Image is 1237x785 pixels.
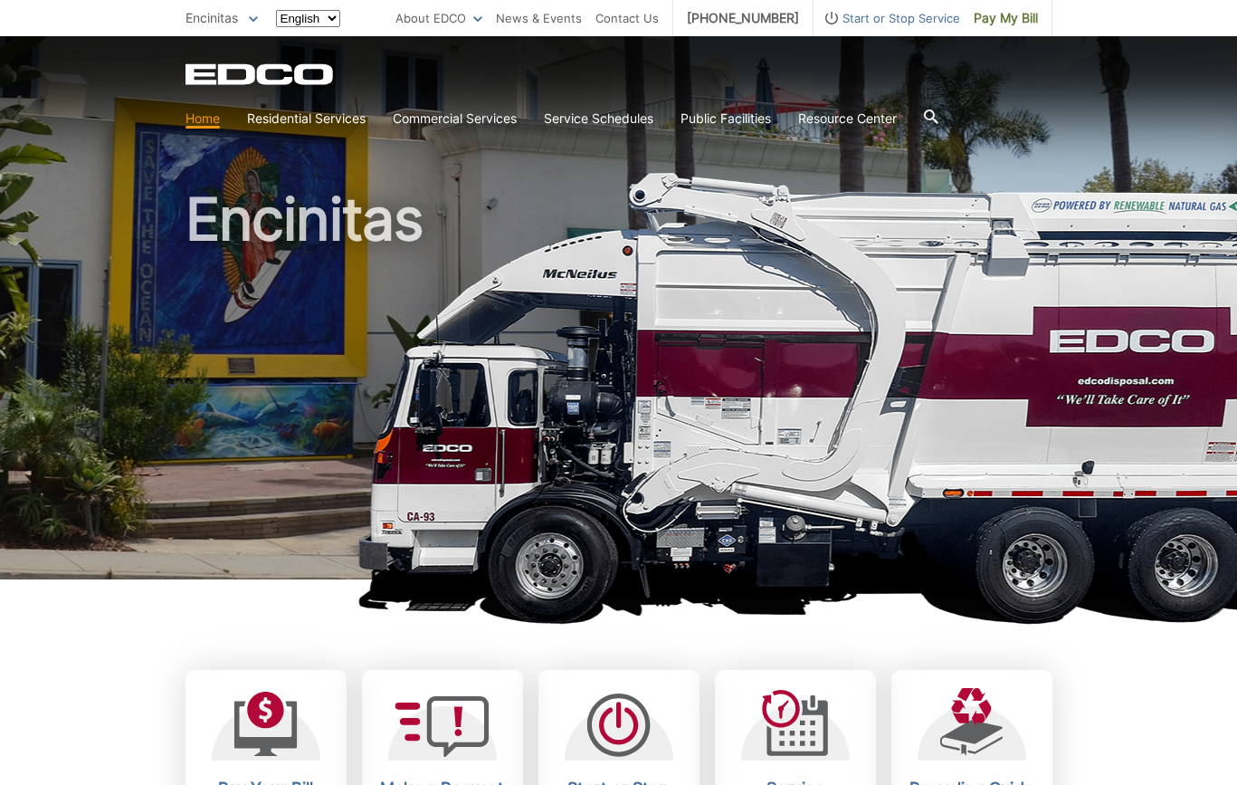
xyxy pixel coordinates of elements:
[186,10,238,25] span: Encinitas
[496,8,582,28] a: News & Events
[798,109,897,129] a: Resource Center
[974,8,1038,28] span: Pay My Bill
[393,109,517,129] a: Commercial Services
[186,190,1052,588] h1: Encinitas
[395,8,482,28] a: About EDCO
[595,8,659,28] a: Contact Us
[247,109,366,129] a: Residential Services
[544,109,653,129] a: Service Schedules
[276,10,340,27] select: Select a language
[186,63,336,85] a: EDCD logo. Return to the homepage.
[680,109,771,129] a: Public Facilities
[186,109,220,129] a: Home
